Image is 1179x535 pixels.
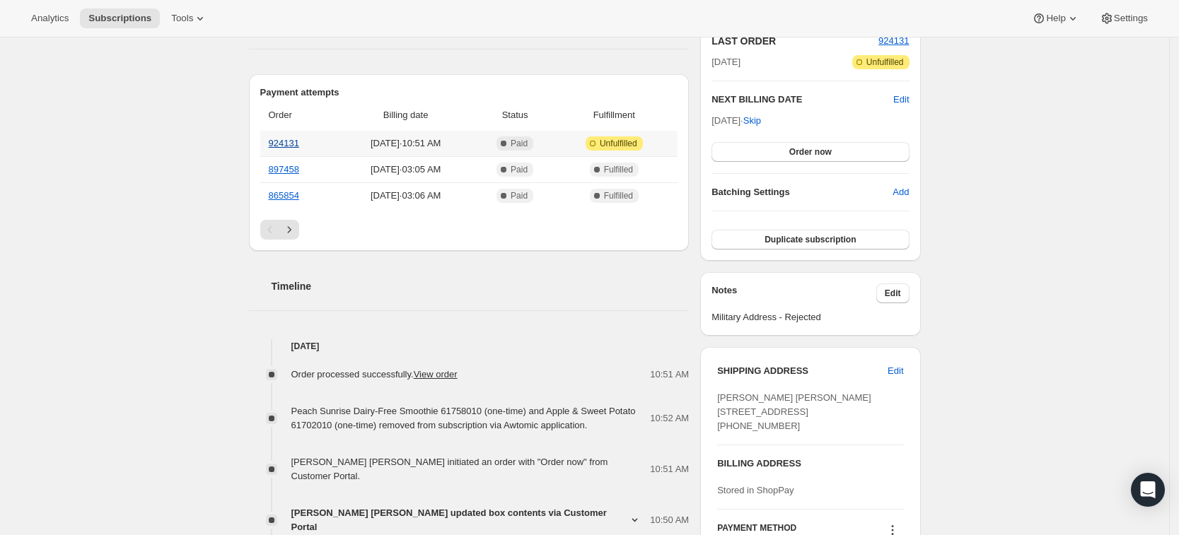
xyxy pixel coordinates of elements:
span: Billing date [341,108,471,122]
button: Skip [735,110,769,132]
button: Next [279,220,299,240]
span: [DATE] · 03:06 AM [341,189,471,203]
span: [DATE] [712,55,740,69]
h2: LAST ORDER [712,34,878,48]
nav: Pagination [260,220,678,240]
h2: Payment attempts [260,86,678,100]
h3: BILLING ADDRESS [717,457,903,471]
span: Analytics [31,13,69,24]
button: Edit [879,360,912,382]
span: 10:51 AM [650,368,689,382]
span: Fulfillment [559,108,669,122]
span: [PERSON_NAME] [PERSON_NAME] [STREET_ADDRESS] [PHONE_NUMBER] [717,392,871,431]
span: Settings [1114,13,1148,24]
span: Unfulfilled [866,57,904,68]
h4: [DATE] [249,339,690,353]
span: 10:51 AM [650,462,689,476]
span: Skip [743,114,761,128]
span: Order processed successfully. [291,369,458,380]
span: Peach Sunrise Dairy-Free Smoothie 61758010 (one-time) and Apple & Sweet Potato 61702010 (one-time... [291,406,636,430]
span: [PERSON_NAME] [PERSON_NAME] updated box contents via Customer Portal [291,506,628,534]
h3: Notes [712,283,876,303]
button: Settings [1091,8,1156,28]
h2: Timeline [272,279,690,293]
button: Edit [876,283,910,303]
span: Duplicate subscription [765,234,856,245]
button: Duplicate subscription [712,230,909,249]
span: Add [893,185,909,199]
span: Fulfilled [604,164,633,175]
button: 924131 [878,34,909,48]
span: Paid [511,164,528,175]
h2: NEXT BILLING DATE [712,93,893,107]
span: Military Address - Rejected [712,310,909,324]
span: Help [1046,13,1065,24]
button: Subscriptions [80,8,160,28]
a: 924131 [878,35,909,46]
span: [DATE] · [712,115,761,126]
span: [PERSON_NAME] [PERSON_NAME] initiated an order with "Order now" from Customer Portal. [291,457,608,481]
span: Stored in ShopPay [717,485,794,495]
a: 897458 [269,164,299,175]
span: Unfulfilled [600,138,637,149]
span: [DATE] · 03:05 AM [341,163,471,177]
div: Open Intercom Messenger [1131,473,1165,507]
button: Edit [893,93,909,107]
span: Paid [511,190,528,201]
span: [DATE] · 10:51 AM [341,136,471,151]
span: 10:50 AM [650,513,689,527]
h6: Batching Settings [712,185,893,199]
span: Edit [888,364,903,378]
a: 865854 [269,190,299,201]
button: [PERSON_NAME] [PERSON_NAME] updated box contents via Customer Portal [291,506,642,534]
a: View order [414,369,458,380]
span: Paid [511,138,528,149]
span: Fulfilled [604,190,633,201]
span: Subscriptions [88,13,151,24]
button: Tools [163,8,216,28]
span: Edit [885,288,901,299]
span: Order now [789,146,832,158]
button: Analytics [23,8,77,28]
button: Help [1023,8,1088,28]
button: Add [884,181,917,204]
h3: SHIPPING ADDRESS [717,364,888,378]
th: Order [260,100,337,131]
a: 924131 [269,138,299,148]
button: Order now [712,142,909,162]
span: 10:52 AM [650,411,689,425]
span: Status [480,108,551,122]
span: Tools [171,13,193,24]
